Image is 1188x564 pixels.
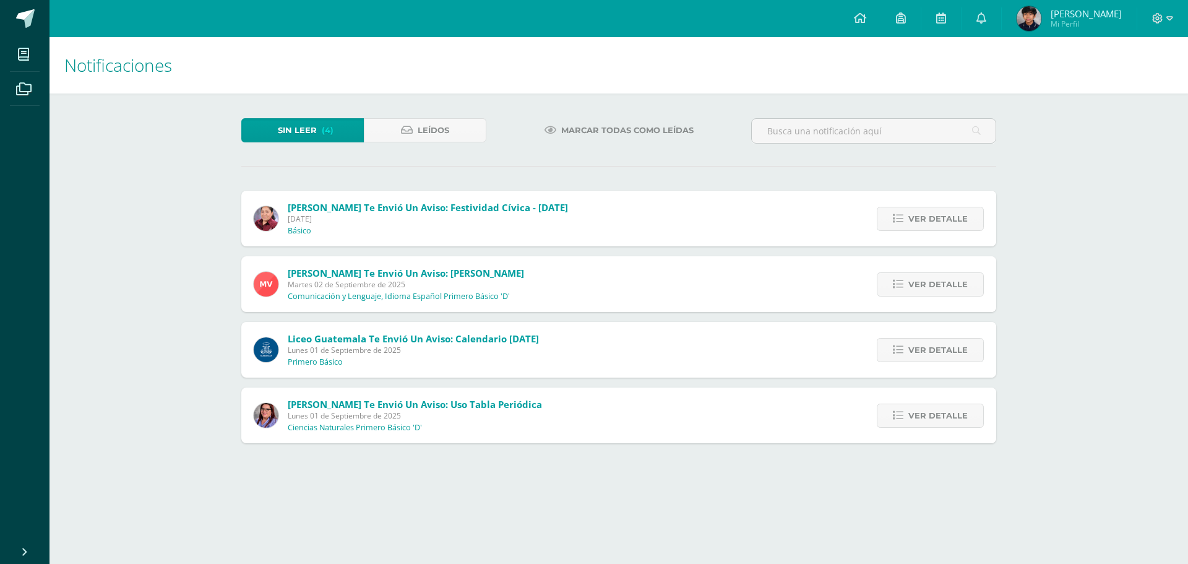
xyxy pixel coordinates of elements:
input: Busca una notificación aquí [752,119,996,143]
p: Ciencias Naturales Primero Básico 'D' [288,423,422,433]
span: [DATE] [288,214,568,224]
img: 9fd91414d7e9c7dd86d7e3aaac178aeb.png [1017,6,1041,31]
span: [PERSON_NAME] te envió un aviso: Uso tabla periódica [288,398,542,410]
span: Ver detalle [908,207,968,230]
img: ca38207ff64f461ec141487f36af9fbf.png [254,206,278,231]
span: Lunes 01 de Septiembre de 2025 [288,345,539,355]
p: Básico [288,226,311,236]
span: Notificaciones [64,53,172,77]
span: Ver detalle [908,404,968,427]
span: [PERSON_NAME] [1051,7,1122,20]
span: Ver detalle [908,339,968,362]
span: (4) [322,119,334,142]
a: Leídos [364,118,486,142]
p: Comunicación y Lenguaje, Idioma Español Primero Básico 'D' [288,292,510,302]
span: Mi Perfil [1051,19,1122,29]
span: Liceo Guatemala te envió un aviso: Calendario [DATE] [288,332,539,345]
span: Leídos [418,119,449,142]
span: Ver detalle [908,273,968,296]
span: Lunes 01 de Septiembre de 2025 [288,410,542,421]
p: Primero Básico [288,357,343,367]
span: [PERSON_NAME] te envió un aviso: [PERSON_NAME] [288,267,524,279]
span: [PERSON_NAME] te envió un aviso: Festividad Cívica - [DATE] [288,201,568,214]
span: Marcar todas como leídas [561,119,694,142]
span: Martes 02 de Septiembre de 2025 [288,279,524,290]
img: b41cd0bd7c5dca2e84b8bd7996f0ae72.png [254,337,278,362]
span: Sin leer [278,119,317,142]
img: fda4ebce342fd1e8b3b59cfba0d95288.png [254,403,278,428]
a: Sin leer(4) [241,118,364,142]
a: Marcar todas como leídas [529,118,709,142]
img: 1ff341f52347efc33ff1d2a179cbdb51.png [254,272,278,297]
